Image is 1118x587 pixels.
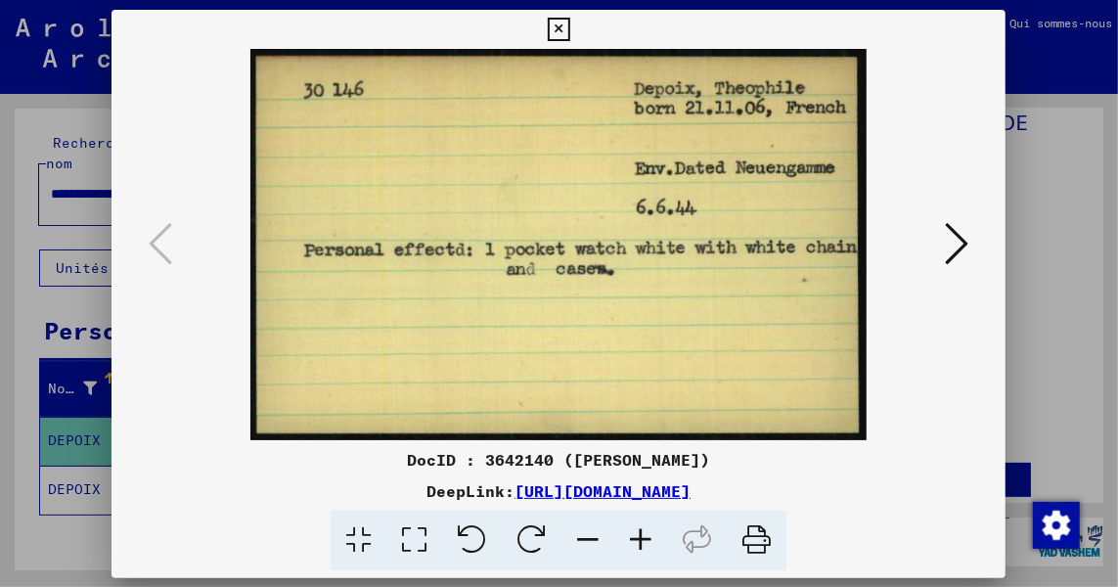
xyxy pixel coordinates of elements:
img: Modifier le consentement [1033,502,1080,549]
div: Modifier le consentement [1032,501,1079,548]
img: 001.jpg [178,49,939,440]
a: [URL][DOMAIN_NAME] [514,481,691,501]
div: DocID : 3642140 ([PERSON_NAME]) [112,448,1006,472]
div: DeepLink: [112,479,1006,503]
